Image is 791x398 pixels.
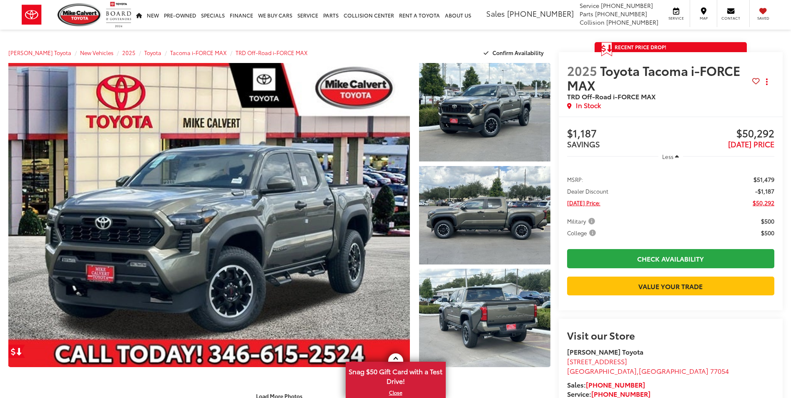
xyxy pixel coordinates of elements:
[601,1,653,10] span: [PHONE_NUMBER]
[58,3,102,26] img: Mike Calvert Toyota
[80,49,113,56] a: New Vehicles
[567,330,774,340] h2: Visit our Store
[567,347,643,356] strong: [PERSON_NAME] Toyota
[761,229,774,237] span: $500
[567,128,671,140] span: $1,187
[567,366,637,375] span: [GEOGRAPHIC_DATA]
[479,45,550,60] button: Confirm Availability
[670,128,774,140] span: $50,292
[418,268,552,368] img: 2025 Toyota Tacoma i-FORCE MAX TRD Off-Road i-FORCE MAX
[4,61,414,369] img: 2025 Toyota Tacoma i-FORCE MAX TRD Off-Road i-FORCE MAX
[721,15,740,21] span: Contact
[595,42,747,52] a: Get Price Drop Alert Recent Price Drop!
[567,61,597,79] span: 2025
[760,75,774,89] button: Actions
[419,269,550,367] a: Expand Photo 3
[507,8,574,19] span: [PHONE_NUMBER]
[755,187,774,195] span: -$1,187
[601,42,612,56] span: Get Price Drop Alert
[586,380,645,389] a: [PHONE_NUMBER]
[639,366,708,375] span: [GEOGRAPHIC_DATA]
[595,10,647,18] span: [PHONE_NUMBER]
[753,199,774,207] span: $50,292
[567,91,656,101] span: TRD Off-Road i-FORCE MAX
[8,49,71,56] a: [PERSON_NAME] Toyota
[753,175,774,184] span: $51,479
[8,345,25,358] a: Get Price Drop Alert
[419,166,550,264] a: Expand Photo 2
[576,101,601,110] span: In Stock
[710,366,729,375] span: 77054
[567,277,774,295] a: Value Your Trade
[122,49,136,56] a: 2025
[580,18,605,26] span: Collision
[418,165,552,265] img: 2025 Toyota Tacoma i-FORCE MAX TRD Off-Road i-FORCE MAX
[418,62,552,162] img: 2025 Toyota Tacoma i-FORCE MAX TRD Off-Road i-FORCE MAX
[761,217,774,225] span: $500
[580,10,593,18] span: Parts
[567,229,599,237] button: College
[567,366,729,375] span: ,
[492,49,544,56] span: Confirm Availability
[567,356,729,375] a: [STREET_ADDRESS] [GEOGRAPHIC_DATA],[GEOGRAPHIC_DATA] 77054
[419,63,550,161] a: Expand Photo 1
[8,63,410,367] a: Expand Photo 0
[567,175,583,184] span: MSRP:
[766,78,768,85] span: dropdown dots
[567,229,598,237] span: College
[728,139,774,149] span: [DATE] PRICE
[144,49,161,56] a: Toyota
[580,1,599,10] span: Service
[567,139,600,149] span: SAVINGS
[236,49,308,56] a: TRD Off-Road i-FORCE MAX
[347,363,445,388] span: Snag $50 Gift Card with a Test Drive!
[615,43,666,50] span: Recent Price Drop!
[567,187,608,195] span: Dealer Discount
[567,217,598,225] button: Military
[754,15,772,21] span: Saved
[662,153,673,160] span: Less
[606,18,658,26] span: [PHONE_NUMBER]
[567,61,741,94] span: Toyota Tacoma i-FORCE MAX
[567,380,645,389] strong: Sales:
[486,8,505,19] span: Sales
[667,15,686,21] span: Service
[567,217,597,225] span: Military
[170,49,227,56] a: Tacoma i-FORCE MAX
[658,149,683,164] button: Less
[694,15,713,21] span: Map
[567,356,627,366] span: [STREET_ADDRESS]
[567,249,774,268] a: Check Availability
[567,199,600,207] span: [DATE] Price:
